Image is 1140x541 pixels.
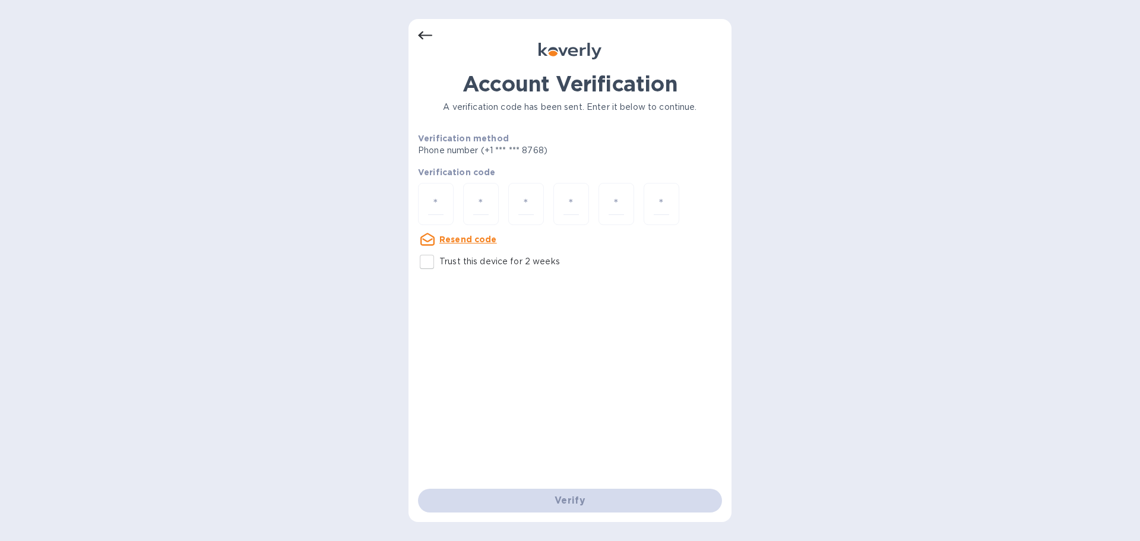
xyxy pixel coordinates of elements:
u: Resend code [439,235,497,244]
b: Verification method [418,134,509,143]
p: Phone number (+1 *** *** 8768) [418,144,638,157]
h1: Account Verification [418,71,722,96]
p: A verification code has been sent. Enter it below to continue. [418,101,722,113]
p: Trust this device for 2 weeks [439,255,560,268]
p: Verification code [418,166,722,178]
